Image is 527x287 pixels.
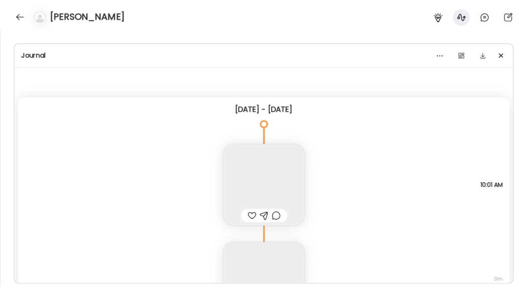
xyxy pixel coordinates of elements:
[480,275,503,283] span: 0m
[21,51,506,61] div: Journal
[480,181,503,189] span: 10:01 AM
[34,11,46,23] img: bg-avatar-default.svg
[50,10,125,24] h4: [PERSON_NAME]
[25,104,503,114] div: [DATE] - [DATE]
